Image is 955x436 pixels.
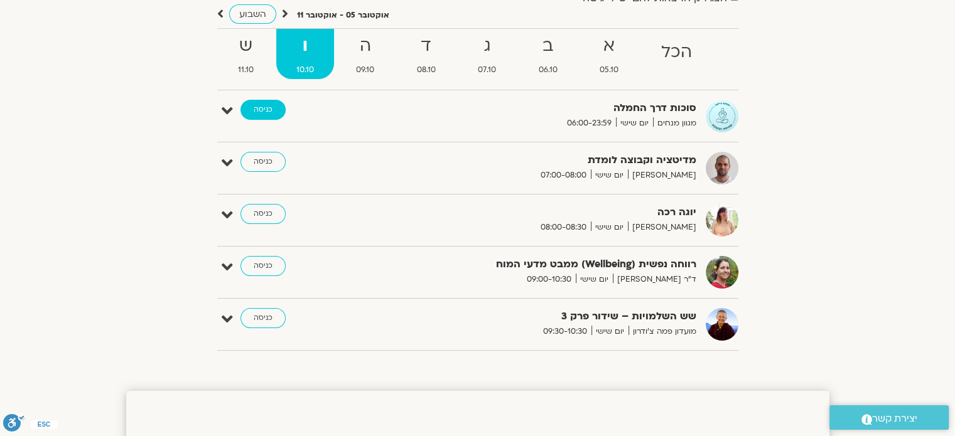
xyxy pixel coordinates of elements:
[389,256,696,273] strong: רווחה נפשית (Wellbeing) ממבט מדעי המוח
[337,63,395,77] span: 09.10
[563,117,616,130] span: 06:00-23:59
[616,117,653,130] span: יום שישי
[276,32,334,60] strong: ו
[240,256,286,276] a: כניסה
[522,273,576,286] span: 09:00-10:30
[628,221,696,234] span: [PERSON_NAME]
[613,273,696,286] span: ד"ר [PERSON_NAME]
[591,221,628,234] span: יום שישי
[240,100,286,120] a: כניסה
[297,9,389,22] p: אוקטובר 05 - אוקטובר 11
[337,32,395,60] strong: ה
[389,100,696,117] strong: סוכות דרך החמלה
[872,410,917,427] span: יצירת קשר
[653,117,696,130] span: מגוון מנחים
[397,63,456,77] span: 08.10
[580,32,639,60] strong: א
[276,29,334,79] a: ו10.10
[219,29,274,79] a: ש11.10
[240,308,286,328] a: כניסה
[591,169,628,182] span: יום שישי
[239,8,266,20] span: השבוע
[389,152,696,169] strong: מדיטציה וקבוצה לומדת
[458,29,517,79] a: ג07.10
[580,63,639,77] span: 05.10
[397,29,456,79] a: ד08.10
[240,152,286,172] a: כניסה
[591,325,629,338] span: יום שישי
[397,32,456,60] strong: ד
[829,405,949,430] a: יצירת קשר
[276,63,334,77] span: 10.10
[519,29,578,79] a: ב06.10
[219,63,274,77] span: 11.10
[629,325,696,338] span: מועדון פמה צ'ודרון
[389,204,696,221] strong: יוגה רכה
[389,308,696,325] strong: שש השלמויות – שידור פרק 3
[580,29,639,79] a: א05.10
[519,32,578,60] strong: ב
[240,204,286,224] a: כניסה
[219,32,274,60] strong: ש
[458,63,517,77] span: 07.10
[641,29,712,79] a: הכל
[536,221,591,234] span: 08:00-08:30
[458,32,517,60] strong: ג
[576,273,613,286] span: יום שישי
[628,169,696,182] span: [PERSON_NAME]
[641,38,712,66] strong: הכל
[536,169,591,182] span: 07:00-08:00
[539,325,591,338] span: 09:30-10:30
[229,4,276,24] a: השבוע
[337,29,395,79] a: ה09.10
[519,63,578,77] span: 06.10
